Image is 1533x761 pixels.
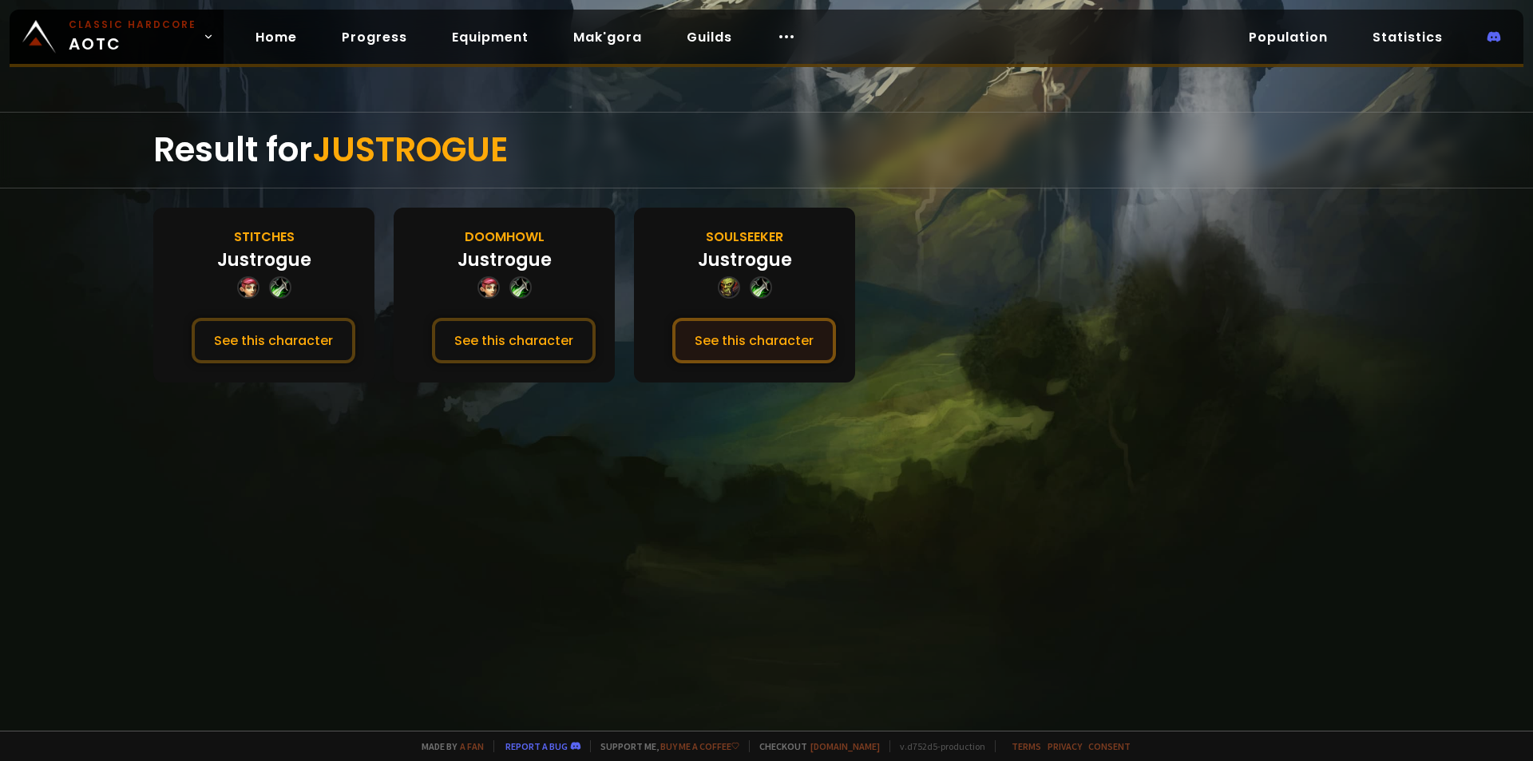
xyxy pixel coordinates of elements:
div: Soulseeker [706,227,783,247]
a: Home [243,21,310,54]
span: AOTC [69,18,196,56]
a: Mak'gora [561,21,655,54]
a: Progress [329,21,420,54]
span: JUSTROGUE [312,126,508,173]
div: Justrogue [698,247,792,273]
div: Result for [153,113,1380,188]
a: Consent [1088,740,1131,752]
span: v. d752d5 - production [889,740,985,752]
a: [DOMAIN_NAME] [810,740,880,752]
div: Doomhowl [465,227,545,247]
div: Justrogue [217,247,311,273]
small: Classic Hardcore [69,18,196,32]
a: Classic HardcoreAOTC [10,10,224,64]
button: See this character [432,318,596,363]
button: See this character [672,318,836,363]
span: Support me, [590,740,739,752]
a: Privacy [1048,740,1082,752]
a: Guilds [674,21,745,54]
a: Equipment [439,21,541,54]
a: Population [1236,21,1341,54]
div: Justrogue [458,247,552,273]
a: Statistics [1360,21,1456,54]
a: a fan [460,740,484,752]
a: Buy me a coffee [660,740,739,752]
a: Report a bug [505,740,568,752]
span: Made by [412,740,484,752]
span: Checkout [749,740,880,752]
div: Stitches [234,227,295,247]
a: Terms [1012,740,1041,752]
button: See this character [192,318,355,363]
